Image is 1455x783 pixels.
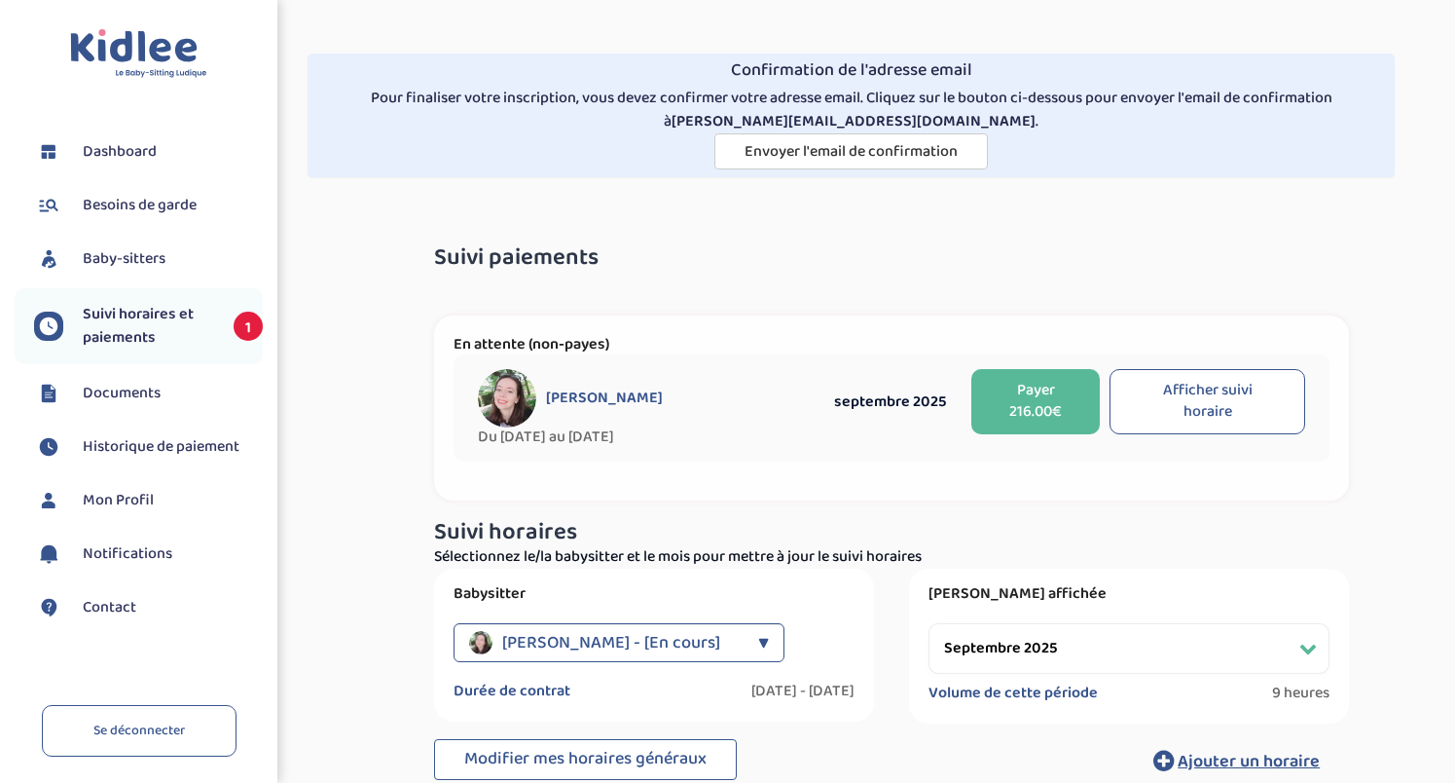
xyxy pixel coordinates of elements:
span: 9 heures [1272,684,1329,703]
span: Envoyer l'email de confirmation [745,139,958,164]
span: Ajouter un horaire [1178,748,1320,775]
img: avatar [478,369,536,428]
button: Envoyer l'email de confirmation [714,133,988,169]
img: contact.svg [34,593,63,622]
div: ▼ [758,623,769,662]
label: [DATE] - [DATE] [751,682,855,701]
h3: Suivi horaires [434,520,1349,545]
span: Suivi horaires et paiements [83,303,214,350]
span: Besoins de garde [83,194,197,217]
img: dashboard.svg [34,137,63,167]
div: septembre 2025 [818,390,962,414]
p: En attente (non-payes) [454,335,1329,354]
img: suivihoraire.svg [34,432,63,462]
a: Mon Profil [34,486,263,515]
a: Historique de paiement [34,432,263,462]
button: Afficher suivi horaire [1109,369,1305,435]
img: logo.svg [70,29,207,79]
span: Historique de paiement [83,435,239,459]
strong: [PERSON_NAME][EMAIL_ADDRESS][DOMAIN_NAME] [672,109,1036,133]
span: Du [DATE] au [DATE] [478,428,818,447]
span: Contact [83,596,136,619]
img: documents.svg [34,379,63,408]
span: Modifier mes horaires généraux [464,745,707,772]
img: avatar_ouali-hayet_2023_12_28_15_17_24.png [469,631,492,654]
a: Baby-sitters [34,244,263,274]
span: Suivi paiements [434,245,599,271]
label: [PERSON_NAME] affichée [928,584,1329,604]
img: babysitters.svg [34,244,63,274]
a: Se déconnecter [42,705,236,757]
a: Contact [34,593,263,622]
a: Documents [34,379,263,408]
a: Notifications [34,540,263,569]
span: [PERSON_NAME] [546,389,663,408]
img: suivihoraire.svg [34,312,63,341]
span: Documents [83,382,161,405]
label: Babysitter [454,584,855,604]
button: Modifier mes horaires généraux [434,739,737,780]
label: Volume de cette période [928,684,1098,703]
span: [PERSON_NAME] - [En cours] [502,623,720,662]
h4: Confirmation de l'adresse email [315,61,1387,81]
span: 1 [234,312,263,341]
a: Dashboard [34,137,263,167]
label: Durée de contrat [454,682,570,701]
button: Ajouter un horaire [1124,739,1349,782]
img: profil.svg [34,486,63,515]
span: Baby-sitters [83,247,165,271]
p: Pour finaliser votre inscription, vous devez confirmer votre adresse email. Cliquez sur le bouton... [315,87,1387,133]
button: Payer 216.00€ [971,369,1100,435]
p: Sélectionnez le/la babysitter et le mois pour mettre à jour le suivi horaires [434,545,1349,569]
span: Mon Profil [83,489,154,512]
img: besoin.svg [34,191,63,220]
a: Besoins de garde [34,191,263,220]
span: Notifications [83,542,172,566]
img: notification.svg [34,540,63,569]
a: Suivi horaires et paiements 1 [34,303,263,350]
span: Dashboard [83,140,157,164]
